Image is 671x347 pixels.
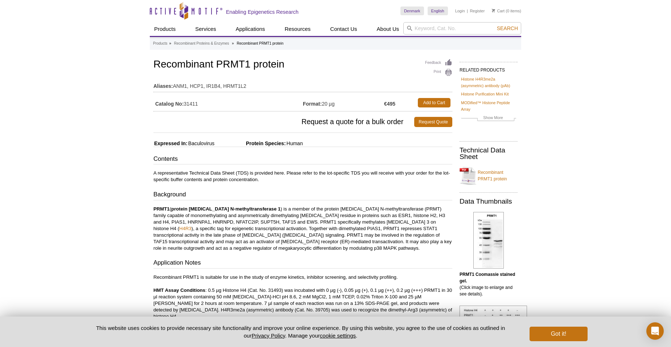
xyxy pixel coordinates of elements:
span: Expressed In: [153,140,188,146]
a: Histone Purification Mini Kit [461,91,509,97]
a: Resources [280,22,315,36]
a: H4R3 [179,226,192,231]
img: PRMT1 Coomassie gel [473,212,504,269]
li: (0 items) [492,7,521,15]
strong: Aliases: [153,83,173,89]
h2: Data Thumbnails [460,198,518,205]
td: ANM1, HCP1, IR1B4, HRMT1L2 [153,78,452,90]
p: ( ) is a member of the protein [MEDICAL_DATA] N-methyltransferase (PRMT) family capable of monome... [153,206,452,252]
a: Recombinant PRMT1 protein [460,165,518,187]
b: PRMT1 Coomassie stained gel. [460,272,515,283]
li: Recombinant PRMT1 protein [237,41,284,45]
a: Add to Cart [418,98,450,107]
a: English [428,7,448,15]
span: Protein Species: [216,140,286,146]
td: 20 µg [303,96,384,109]
div: Open Intercom Messenger [646,322,664,340]
a: Products [153,40,167,47]
strong: PRMT1 [153,206,170,212]
li: | [467,7,468,15]
strong: Catalog No: [155,101,184,107]
a: Login [455,8,465,13]
p: A representative Technical Data Sheet (TDS) is provided here. Please refer to the lot-specific TD... [153,170,452,183]
span: Search [497,25,518,31]
a: Cart [492,8,505,13]
span: Baculovirus [188,140,214,146]
h3: Contents [153,155,452,165]
span: Human [286,140,303,146]
h2: Technical Data Sheet [460,147,518,160]
li: » [232,41,234,45]
button: Search [495,25,520,32]
a: About Us [372,22,404,36]
a: Recombinant Proteins & Enzymes [174,40,229,47]
span: Request a quote for a bulk order [153,117,414,127]
td: 31411 [153,96,303,109]
a: Products [150,22,180,36]
button: cookie settings [320,332,356,339]
input: Keyword, Cat. No. [403,22,521,34]
h3: Application Notes [153,258,452,269]
a: MODified™ Histone Peptide Array [461,99,516,113]
img: Your Cart [492,9,495,12]
img: PRMT1 activity assay [460,306,527,333]
strong: Format: [303,101,322,107]
a: Register [470,8,485,13]
p: Recombinant PRMT1 is suitable for use in the study of enzyme kinetics, inhibitor screening, and s... [153,274,452,320]
a: Feedback [425,59,452,67]
p: This website uses cookies to provide necessary site functionality and improve your online experie... [83,324,518,339]
p: (Click image to enlarge and see details). [460,271,518,297]
h3: Background [153,190,452,200]
a: Show More [461,114,516,123]
h2: Enabling Epigenetics Research [226,9,299,15]
a: Histone H4R3me2a (asymmetric) antibody (pAb) [461,76,516,89]
b: HMT Assay Conditions [153,287,205,293]
a: Request Quote [414,117,452,127]
button: Got it! [530,327,588,341]
a: Applications [231,22,269,36]
a: Services [191,22,221,36]
li: » [169,41,171,45]
a: Contact Us [326,22,361,36]
b: protein [MEDICAL_DATA] N-methyltransferase 1 [171,206,280,212]
a: Denmark [400,7,424,15]
h1: Recombinant PRMT1 protein [153,59,452,71]
a: Print [425,69,452,77]
h2: RELATED PRODUCTS [460,62,518,75]
a: Privacy Policy [252,332,285,339]
strong: €495 [384,101,395,107]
